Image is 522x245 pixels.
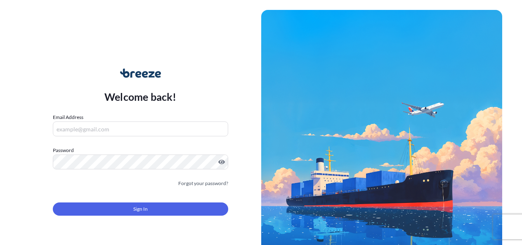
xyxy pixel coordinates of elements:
[53,121,228,136] input: example@gmail.com
[104,90,177,103] p: Welcome back!
[53,202,228,216] button: Sign In
[53,146,228,155] label: Password
[218,159,225,165] button: Show password
[133,205,148,213] span: Sign In
[178,179,228,188] a: Forgot your password?
[53,113,83,121] label: Email Address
